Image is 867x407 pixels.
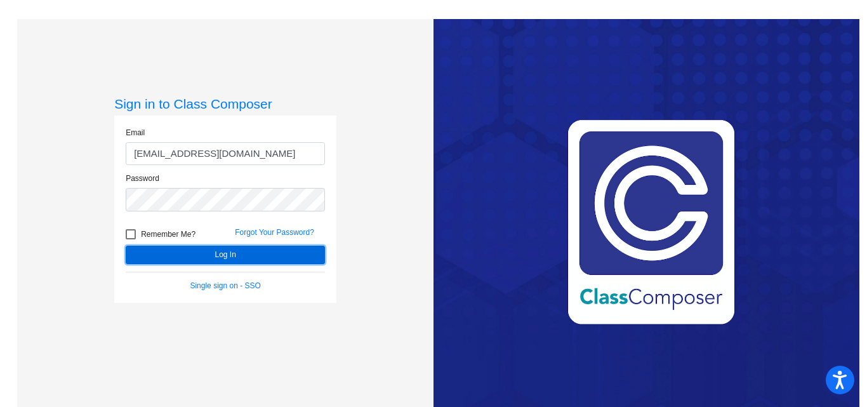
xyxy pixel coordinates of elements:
a: Single sign on - SSO [190,281,260,290]
button: Log In [126,246,325,264]
span: Remember Me? [141,227,195,242]
h3: Sign in to Class Composer [114,96,336,112]
label: Email [126,127,145,138]
a: Forgot Your Password? [235,228,314,237]
label: Password [126,173,159,184]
